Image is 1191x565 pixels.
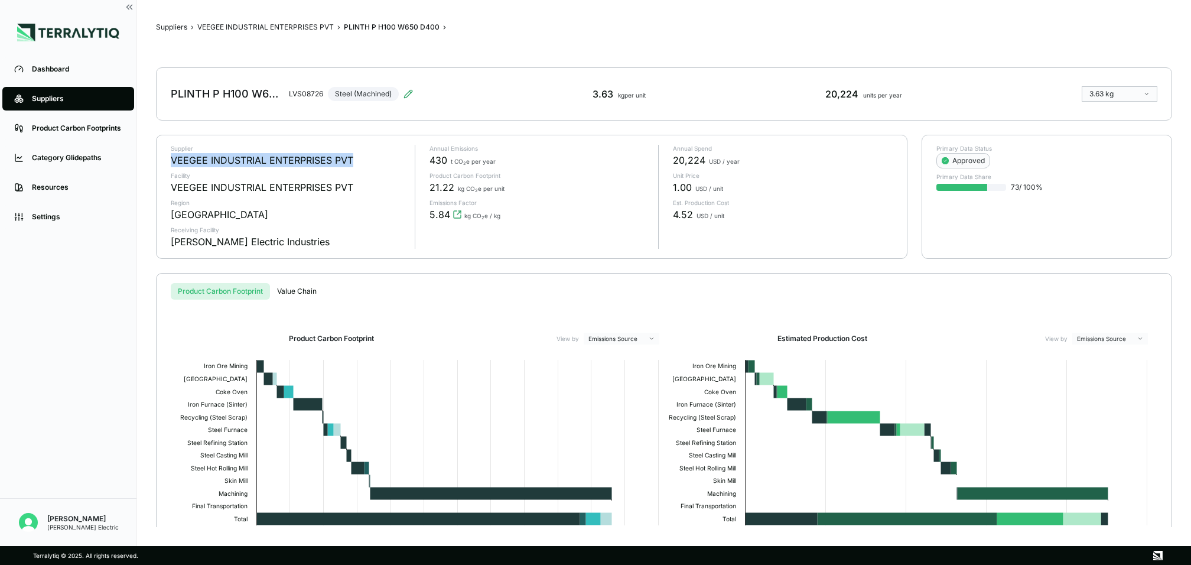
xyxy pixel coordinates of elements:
[171,145,405,152] p: Supplier
[673,145,893,152] p: Annual Spend
[825,87,902,101] div: 20,224
[171,153,353,167] div: VEEGEE INDUSTRIAL ENTERPRISES PVT
[673,172,893,179] p: Unit Price
[171,226,405,233] p: Receiving Facility
[19,513,38,532] img: Will Glazener
[180,414,248,421] text: Recycling (Steel Scrap)
[481,215,484,220] sub: 2
[171,235,330,249] div: [PERSON_NAME] Electric Industries
[679,465,736,472] text: Steel Hot Rolling Mill
[171,199,405,206] p: Region
[156,22,187,32] button: Suppliers
[557,335,579,342] label: View by
[191,465,248,472] text: Steel Hot Rolling Mill
[191,22,194,32] span: ›
[1011,183,1043,192] span: 73 / 100 %
[197,22,334,32] button: VEEGEE INDUSTRIAL ENTERPRISES PVT
[1082,86,1157,102] button: 3.63 kg
[451,158,496,165] span: t CO e per year
[464,212,500,219] span: kg CO e / kg
[171,172,405,179] p: Facility
[429,180,454,194] span: 21.22
[942,156,985,165] div: Approved
[936,153,990,168] button: Approved
[697,426,736,433] text: Steel Furnace
[184,375,248,382] text: [GEOGRAPHIC_DATA]
[692,362,736,370] text: Iron Ore Mining
[224,477,248,484] text: Skin Mill
[618,92,646,99] span: kg per unit
[704,388,736,395] text: Coke Oven
[777,334,867,343] h2: Estimated Production Cost
[429,199,649,206] p: Emissions Factor
[289,334,374,343] h2: Product Carbon Footprint
[723,515,736,522] text: Total
[234,515,248,522] text: Total
[673,207,693,222] span: 4.52
[936,145,1157,152] p: Primary Data Status
[697,212,724,219] span: USD / unit
[673,199,893,206] p: Est. Production Cost
[676,439,736,447] text: Steel Refining Station
[219,490,248,498] text: Machining
[47,524,119,531] div: [PERSON_NAME] Electric
[429,172,649,179] p: Product Carbon Footprint
[270,283,324,300] button: Value Chain
[475,188,478,193] sub: 2
[14,508,43,537] button: Open user button
[1072,333,1148,345] button: Emissions Source
[429,153,447,167] span: 430
[208,426,248,433] text: Steel Furnace
[669,414,736,421] text: Recycling (Steel Scrap)
[188,401,248,408] text: Iron Furnace (Sinter)
[458,185,505,192] span: kg CO e per unit
[32,124,122,133] div: Product Carbon Footprints
[17,24,119,41] img: Logo
[32,153,122,163] div: Category Glidepaths
[463,161,466,166] sub: 2
[676,401,736,408] text: Iron Furnace (Sinter)
[289,89,323,99] div: LVS08726
[429,145,649,152] p: Annual Emissions
[593,87,646,101] div: 3.63
[673,153,705,167] span: 20,224
[1045,335,1068,342] label: View by
[171,87,284,101] div: PLINTH P H100 W650 D400
[192,502,248,510] text: Final Transportation
[709,158,740,165] span: USD / year
[200,452,248,459] text: Steel Casting Mill
[171,180,353,194] div: VEEGEE INDUSTRIAL ENTERPRISES PVT
[32,212,122,222] div: Settings
[584,333,659,345] button: Emissions Source
[32,183,122,192] div: Resources
[673,180,692,194] span: 1.00
[216,388,248,395] text: Coke Oven
[32,64,122,74] div: Dashboard
[443,22,446,32] span: ›
[171,283,1157,300] div: s
[672,375,736,382] text: [GEOGRAPHIC_DATA]
[187,439,248,447] text: Steel Refining Station
[707,490,736,498] text: Machining
[713,477,736,484] text: Skin Mill
[695,185,723,192] span: USD / unit
[171,283,270,300] button: Product Carbon Footprint
[344,22,440,32] div: PLINTH P H100 W650 D400
[453,210,462,219] svg: View audit trail
[204,362,248,370] text: Iron Ore Mining
[47,514,119,524] div: [PERSON_NAME]
[429,207,450,222] span: 5.84
[863,92,902,99] span: units per year
[32,94,122,103] div: Suppliers
[689,452,736,459] text: Steel Casting Mill
[171,207,268,222] div: [GEOGRAPHIC_DATA]
[337,22,340,32] span: ›
[681,502,736,510] text: Final Transportation
[936,173,1157,180] p: Primary Data Share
